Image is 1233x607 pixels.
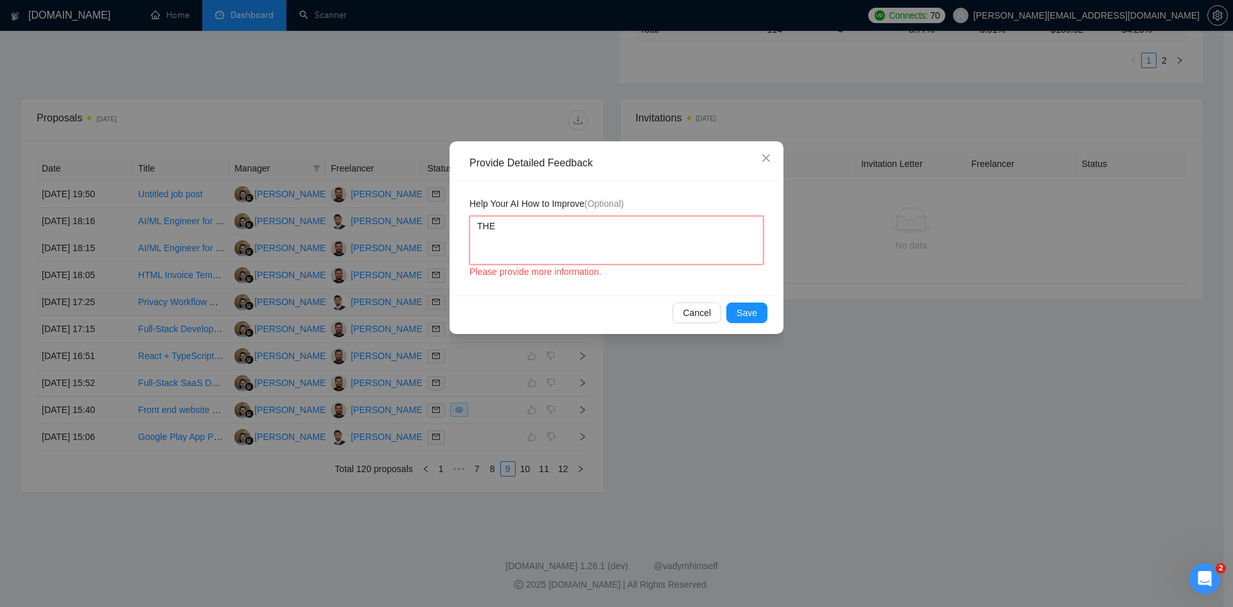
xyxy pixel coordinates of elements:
[672,303,721,323] button: Cancel
[469,216,764,265] textarea: THE
[469,265,764,279] div: Please provide more information.
[469,197,624,211] span: Help Your AI How to Improve
[737,306,757,320] span: Save
[683,306,711,320] span: Cancel
[749,141,783,176] button: Close
[1216,563,1226,574] span: 2
[584,198,624,209] span: (Optional)
[761,153,771,163] span: close
[1189,563,1220,594] iframe: Intercom live chat
[726,303,767,323] button: Save
[469,156,773,170] div: Provide Detailed Feedback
